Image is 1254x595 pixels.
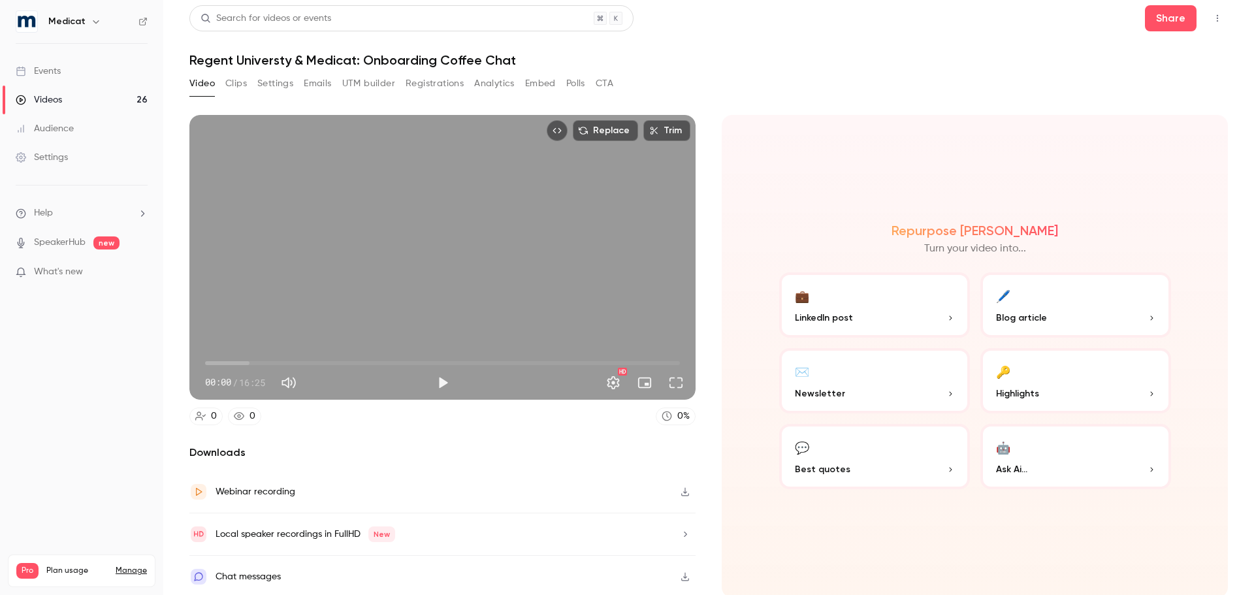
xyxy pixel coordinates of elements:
[600,370,626,396] button: Settings
[566,73,585,94] button: Polls
[16,151,68,164] div: Settings
[996,387,1039,400] span: Highlights
[677,410,690,423] div: 0 %
[996,462,1027,476] span: Ask Ai...
[116,566,147,576] a: Manage
[996,437,1010,457] div: 🤖
[16,206,148,220] li: help-dropdown-opener
[795,311,853,325] span: LinkedIn post
[1145,5,1197,31] button: Share
[189,73,215,94] button: Video
[16,93,62,106] div: Videos
[795,361,809,381] div: ✉️
[980,348,1171,413] button: 🔑Highlights
[795,462,850,476] span: Best quotes
[368,526,395,542] span: New
[225,73,247,94] button: Clips
[996,285,1010,306] div: 🖊️
[795,387,845,400] span: Newsletter
[980,424,1171,489] button: 🤖Ask Ai...
[980,272,1171,338] button: 🖊️Blog article
[779,424,970,489] button: 💬Best quotes
[34,265,83,279] span: What's new
[547,120,568,141] button: Embed video
[924,241,1026,257] p: Turn your video into...
[46,566,108,576] span: Plan usage
[996,311,1047,325] span: Blog article
[795,437,809,457] div: 💬
[257,73,293,94] button: Settings
[205,376,265,389] div: 00:00
[795,285,809,306] div: 💼
[656,408,696,425] a: 0%
[618,368,627,376] div: HD
[596,73,613,94] button: CTA
[189,408,223,425] a: 0
[342,73,395,94] button: UTM builder
[132,266,148,278] iframe: Noticeable Trigger
[430,370,456,396] button: Play
[474,73,515,94] button: Analytics
[48,15,86,28] h6: Medicat
[779,348,970,413] button: ✉️Newsletter
[16,563,39,579] span: Pro
[201,12,331,25] div: Search for videos or events
[663,370,689,396] button: Full screen
[205,376,231,389] span: 00:00
[1207,8,1228,29] button: Top Bar Actions
[406,73,464,94] button: Registrations
[249,410,255,423] div: 0
[211,410,217,423] div: 0
[239,376,265,389] span: 16:25
[525,73,556,94] button: Embed
[34,236,86,249] a: SpeakerHub
[892,223,1058,238] h2: Repurpose [PERSON_NAME]
[632,370,658,396] button: Turn on miniplayer
[16,11,37,32] img: Medicat
[276,370,302,396] button: Mute
[216,569,281,585] div: Chat messages
[996,361,1010,381] div: 🔑
[34,206,53,220] span: Help
[216,526,395,542] div: Local speaker recordings in FullHD
[233,376,238,389] span: /
[93,236,120,249] span: new
[779,272,970,338] button: 💼LinkedIn post
[228,408,261,425] a: 0
[304,73,331,94] button: Emails
[189,52,1228,68] h1: Regent Universty & Medicat: Onboarding Coffee Chat
[216,484,295,500] div: Webinar recording
[16,65,61,78] div: Events
[189,445,696,460] h2: Downloads
[573,120,638,141] button: Replace
[643,120,690,141] button: Trim
[16,122,74,135] div: Audience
